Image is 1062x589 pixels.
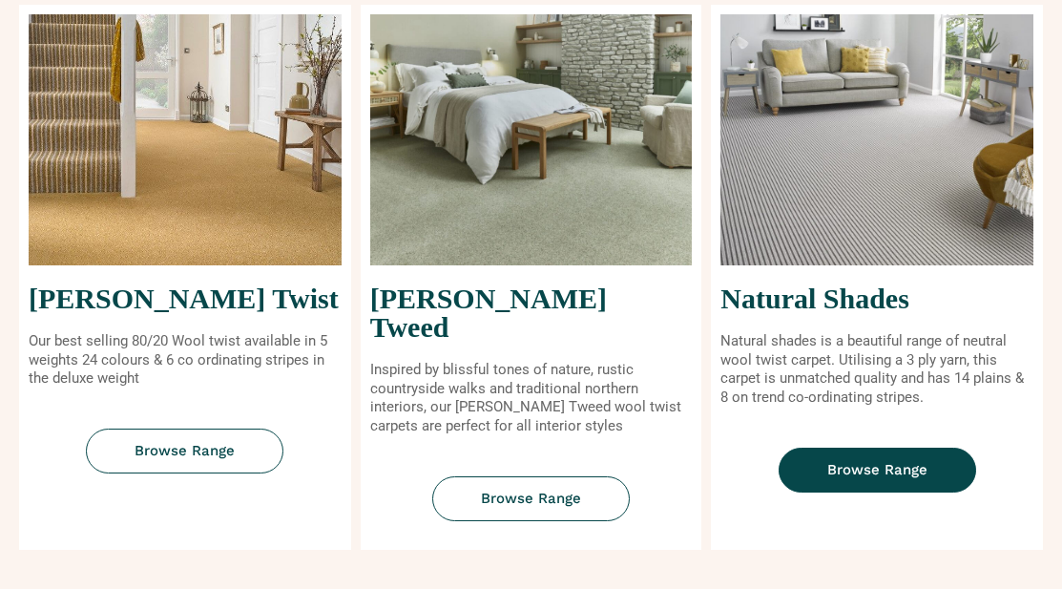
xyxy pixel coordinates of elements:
h2: Natural Shades [720,284,1033,313]
a: Browse Range [432,476,630,521]
a: Browse Range [779,448,976,493]
p: Our best selling 80/20 Wool twist available in 5 weights 24 colours & 6 co ordinating stripes in ... [29,332,342,389]
span: Browse Range [827,463,927,477]
h2: [PERSON_NAME] Twist [29,284,342,313]
span: Browse Range [481,492,581,506]
h2: [PERSON_NAME] Tweed [370,284,693,342]
span: Browse Range [135,444,235,458]
a: Browse Range [86,429,283,473]
p: Natural shades is a beautiful range of neutral wool twist carpet. Utilising a 3 ply yarn, this ca... [720,332,1033,407]
p: Inspired by blissful tones of nature, rustic countryside walks and traditional northern interiors... [370,361,693,435]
